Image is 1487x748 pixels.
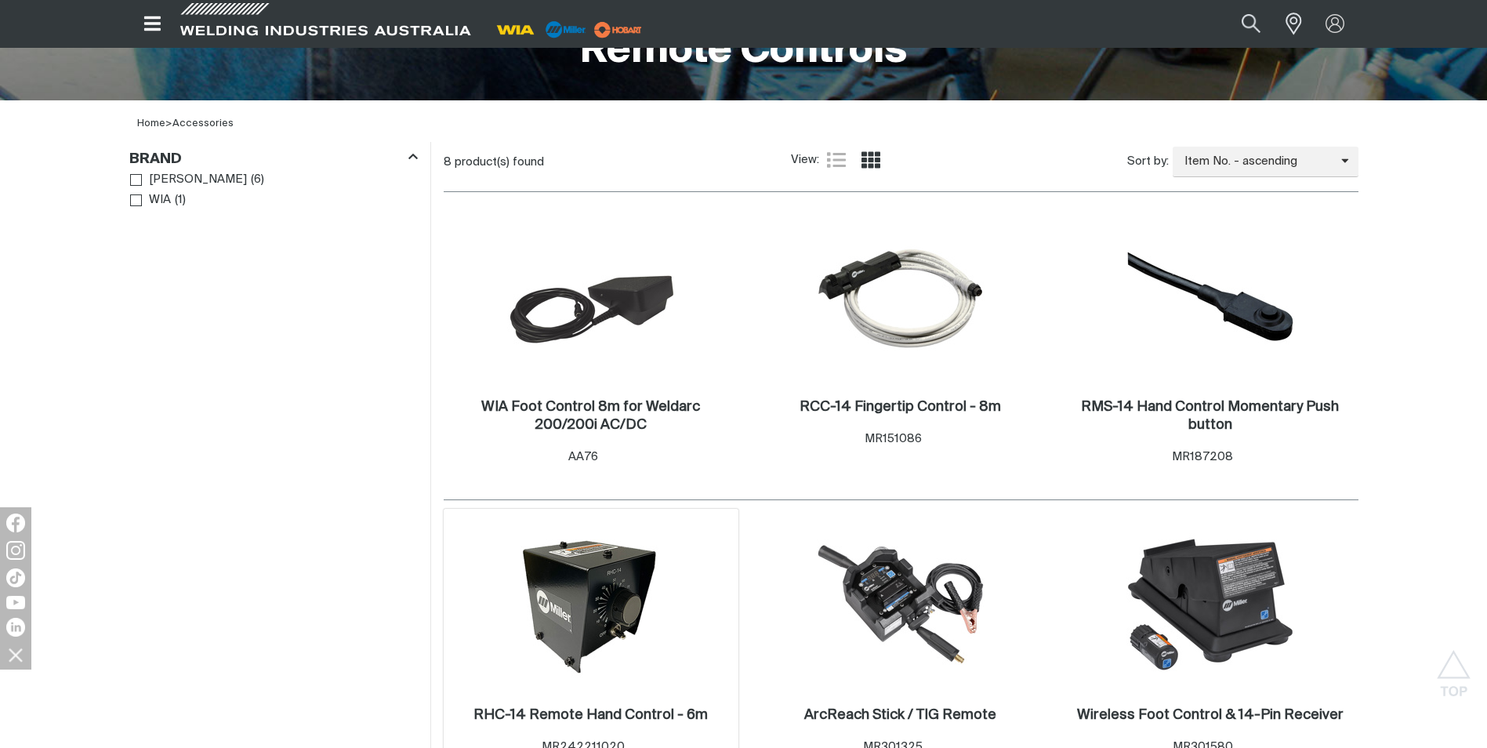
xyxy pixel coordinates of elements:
[149,171,247,189] span: [PERSON_NAME]
[481,400,700,432] h2: WIA Foot Control 8m for Weldarc 200/200i AC/DC
[2,641,29,668] img: hide socials
[6,514,25,532] img: Facebook
[791,151,819,169] span: View:
[817,521,985,688] img: ArcReach Stick / TIG Remote
[129,151,182,169] h3: Brand
[800,398,1001,416] a: RCC-14 Fingertip Control - 8m
[130,169,417,211] ul: Brand
[130,190,172,211] a: WIA
[1126,212,1294,380] img: RMS-14 Hand Control Momentary Push button
[473,706,708,724] a: RHC-14 Remote Hand Control - 6m
[1224,6,1278,42] button: Search products
[1077,708,1344,722] h2: Wireless Foot Control & 14-Pin Receiver
[444,142,1358,182] section: Product list controls
[507,212,675,380] img: WIA Foot Control 8m for Weldarc 200/200i AC/DC
[508,521,674,688] img: RHC-14 Remote Hand Control - 6m
[1126,521,1294,688] img: Wireless Foot Control & 14-Pin Receiver
[800,400,1001,414] h2: RCC-14 Fingertip Control - 8m
[6,596,25,609] img: YouTube
[175,191,186,209] span: ( 1 )
[568,451,598,463] span: AA76
[1172,451,1233,463] span: MR187208
[1436,650,1471,685] button: Scroll to top
[589,18,647,42] img: miller
[444,154,791,170] div: 8
[817,212,985,380] img: RCC-14 Fingertip Control - 8m
[1204,6,1277,42] input: Product name or item number...
[1173,153,1341,171] span: Item No. - ascending
[1071,398,1351,434] a: RMS-14 Hand Control Momentary Push button
[804,706,996,724] a: ArcReach Stick / TIG Remote
[580,26,907,77] h1: Remote Controls
[455,156,544,168] span: product(s) found
[172,118,234,129] a: Accessories
[137,118,165,129] a: Home
[6,568,25,587] img: TikTok
[129,142,418,212] aside: Filters
[1127,153,1169,171] span: Sort by:
[473,708,708,722] h2: RHC-14 Remote Hand Control - 6m
[129,147,418,169] div: Brand
[165,118,172,129] span: >
[6,541,25,560] img: Instagram
[1081,400,1339,432] h2: RMS-14 Hand Control Momentary Push button
[827,151,846,169] a: List view
[804,708,996,722] h2: ArcReach Stick / TIG Remote
[1077,706,1344,724] a: Wireless Foot Control & 14-Pin Receiver
[589,24,647,35] a: miller
[149,191,171,209] span: WIA
[865,433,922,445] span: MR151086
[251,171,264,189] span: ( 6 )
[452,398,731,434] a: WIA Foot Control 8m for Weldarc 200/200i AC/DC
[130,169,248,191] a: [PERSON_NAME]
[6,618,25,637] img: LinkedIn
